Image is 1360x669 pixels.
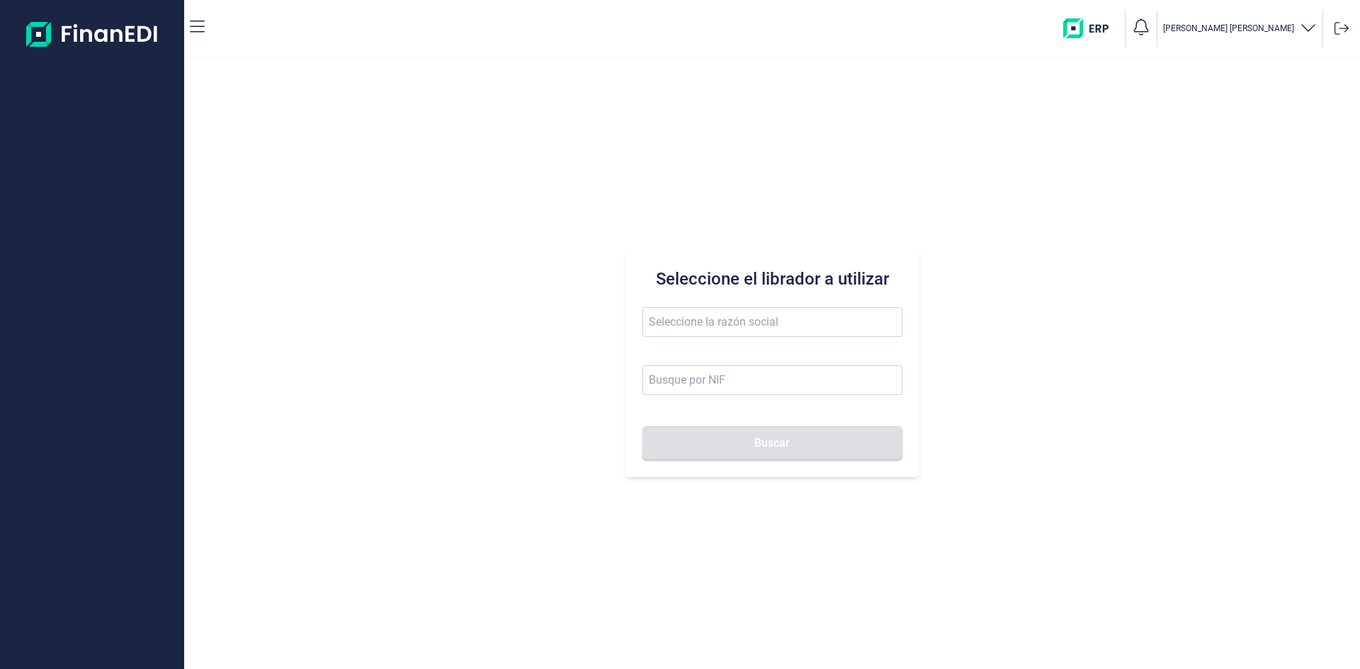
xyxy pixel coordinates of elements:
[642,268,902,290] h3: Seleccione el librador a utilizar
[642,365,902,395] input: Busque por NIF
[1063,18,1119,38] img: erp
[642,426,902,460] button: Buscar
[754,438,790,448] span: Buscar
[1163,23,1294,34] p: [PERSON_NAME] [PERSON_NAME]
[1163,18,1317,39] button: [PERSON_NAME] [PERSON_NAME]
[26,11,159,57] img: Logo de aplicación
[642,307,902,337] input: Seleccione la razón social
